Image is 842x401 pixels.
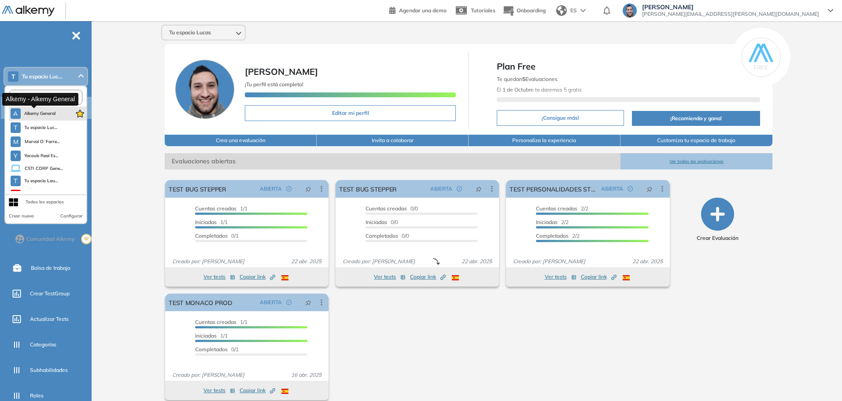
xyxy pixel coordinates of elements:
[24,152,59,159] span: Yacoub Real Es...
[536,219,558,225] span: Iniciadas
[240,272,275,282] button: Copiar link
[430,185,452,193] span: ABIERTA
[410,272,446,282] button: Copiar link
[305,299,311,306] span: pushpin
[240,386,275,394] span: Copiar link
[642,11,819,18] span: [PERSON_NAME][EMAIL_ADDRESS][PERSON_NAME][DOMAIN_NAME]
[169,258,248,265] span: Creado por: [PERSON_NAME]
[366,219,398,225] span: 0/0
[24,165,63,172] span: CSTI CORP Gene...
[30,290,70,298] span: Crear TestGroup
[24,177,58,184] span: Tu espacio Lau...
[2,6,55,17] img: Logo
[195,319,247,325] span: 1/1
[399,7,447,14] span: Agendar una demo
[245,66,318,77] span: [PERSON_NAME]
[26,199,64,206] div: Todos los espacios
[628,186,633,191] span: check-circle
[281,389,288,394] img: ESP
[13,138,18,145] span: M
[536,232,569,239] span: Completados
[457,186,462,191] span: check-circle
[169,29,211,36] span: Tu espacio Lucas
[2,93,78,106] div: Alkemy - Alkemy General
[601,185,623,193] span: ABIERTA
[299,295,318,309] button: pushpin
[195,205,247,212] span: 1/1
[24,138,59,145] span: Marval O´Farre...
[522,76,525,82] b: 5
[240,385,275,396] button: Copiar link
[9,213,34,220] button: Crear nuevo
[288,371,325,379] span: 16 abr. 2025
[286,300,292,305] span: check-circle
[165,153,620,169] span: Evaluaciones abiertas
[497,76,558,82] span: Te quedan Evaluaciones
[536,205,588,212] span: 2/2
[169,371,248,379] span: Creado por: [PERSON_NAME]
[195,219,228,225] span: 1/1
[317,135,469,146] button: Invita a colaborar
[476,185,482,192] span: pushpin
[260,298,282,306] span: ABIERTA
[620,135,772,146] button: Customiza tu espacio de trabajo
[195,346,228,353] span: Completados
[510,180,597,198] a: TEST PERSONALIDADES STEPPER
[14,124,17,131] span: T
[497,60,760,73] span: Plan Free
[195,232,228,239] span: Completados
[366,232,398,239] span: Completados
[13,110,18,117] span: A
[581,272,617,282] button: Copiar link
[410,273,446,281] span: Copiar link
[31,264,70,272] span: Bolsa de trabajo
[581,273,617,281] span: Copiar link
[203,272,235,282] button: Ver tests
[305,185,311,192] span: pushpin
[536,219,569,225] span: 2/2
[195,232,239,239] span: 0/1
[299,182,318,196] button: pushpin
[14,177,17,184] span: T
[30,341,56,349] span: Categorías
[24,124,58,131] span: Tu espacio Luc...
[195,219,217,225] span: Iniciadas
[366,219,387,225] span: Iniciadas
[165,135,317,146] button: Crea una evaluación
[502,1,546,20] button: Onboarding
[389,4,447,15] a: Agendar una demo
[469,182,488,196] button: pushpin
[11,73,15,80] span: T
[502,86,534,93] b: 1 de Octubre
[536,232,580,239] span: 2/2
[646,185,653,192] span: pushpin
[697,198,739,242] button: Crear Evaluación
[260,185,282,193] span: ABIERTA
[366,232,409,239] span: 0/0
[286,186,292,191] span: check-circle
[366,205,418,212] span: 0/0
[281,275,288,280] img: ESP
[30,315,69,323] span: Actualizar Tests
[339,180,397,198] a: TEST BUG STEPPER
[245,81,303,88] span: ¡Tu perfil está completo!
[642,4,819,11] span: [PERSON_NAME]
[570,7,577,15] span: ES
[458,258,495,265] span: 22 abr. 2025
[497,110,624,126] button: ¡Consigue más!
[195,332,228,339] span: 1/1
[632,111,760,126] button: ¡Recomienda y gana!
[30,366,68,374] span: Subhabilidades
[203,385,235,396] button: Ver tests
[195,332,217,339] span: Iniciadas
[14,152,17,159] span: Y
[623,275,630,280] img: ESP
[195,346,239,353] span: 0/1
[556,5,567,16] img: world
[374,272,406,282] button: Ver tests
[175,60,234,119] img: Foto de perfil
[580,9,586,12] img: arrow
[245,105,456,121] button: Editar mi perfil
[545,272,576,282] button: Ver tests
[240,273,275,281] span: Copiar link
